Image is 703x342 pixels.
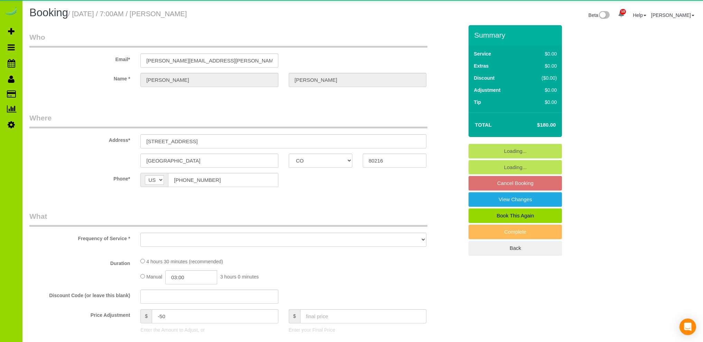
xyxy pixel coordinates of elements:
div: Open Intercom Messenger [679,319,696,335]
div: $0.00 [527,62,557,69]
input: Last Name* [289,73,426,87]
span: Manual [146,274,162,280]
span: $ [289,309,300,323]
input: Phone* [168,173,278,187]
label: Service [474,50,491,57]
span: 4 hours 30 minutes (recommended) [146,259,223,264]
img: Automaid Logo [4,7,18,17]
legend: Who [29,32,427,48]
label: Duration [24,257,135,267]
img: New interface [598,11,610,20]
a: Beta [589,12,610,18]
label: Adjustment [474,87,500,94]
label: Tip [474,99,481,106]
div: ($0.00) [527,75,557,81]
input: Zip Code* [363,154,426,168]
a: [PERSON_NAME] [651,12,694,18]
label: Price Adjustment [24,309,135,319]
a: 59 [614,7,628,22]
div: $0.00 [527,87,557,94]
label: Email* [24,53,135,63]
label: Extras [474,62,489,69]
span: 59 [620,9,626,14]
small: / [DATE] / 7:00AM / [PERSON_NAME] [68,10,187,18]
div: $0.00 [527,99,557,106]
label: Frequency of Service * [24,233,135,242]
div: $0.00 [527,50,557,57]
h4: $180.00 [516,122,556,128]
strong: Total [475,122,492,128]
a: Book This Again [469,208,562,223]
legend: Where [29,113,427,128]
label: Address* [24,134,135,144]
input: City* [140,154,278,168]
label: Phone* [24,173,135,182]
input: final price [300,309,427,323]
label: Discount [474,75,494,81]
span: Booking [29,7,68,19]
h3: Summary [474,31,558,39]
p: Enter your Final Price [289,326,426,333]
a: Back [469,241,562,255]
a: View Changes [469,192,562,207]
input: Email* [140,53,278,68]
label: Discount Code (or leave this blank) [24,290,135,299]
a: Help [633,12,646,18]
span: $ [140,309,152,323]
input: First Name* [140,73,278,87]
p: Enter the Amount to Adjust, or [140,326,278,333]
label: Name * [24,73,135,82]
legend: What [29,211,427,227]
span: 3 hours 0 minutes [220,274,259,280]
